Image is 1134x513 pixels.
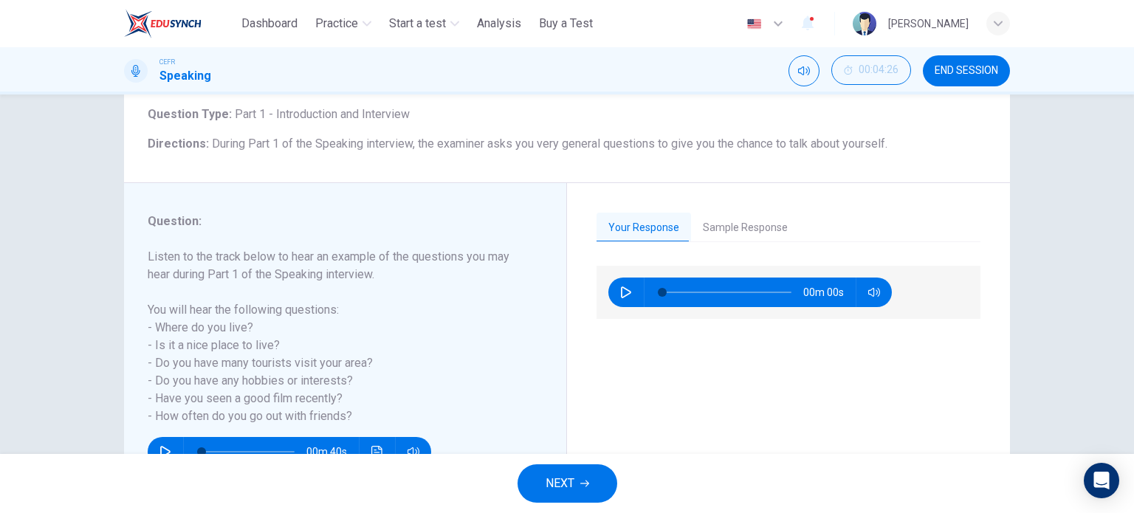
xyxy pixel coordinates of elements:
[518,464,617,503] button: NEXT
[888,15,969,32] div: [PERSON_NAME]
[159,57,175,67] span: CEFR
[148,106,986,123] h6: Question Type :
[315,15,358,32] span: Practice
[389,15,446,32] span: Start a test
[533,10,599,37] button: Buy a Test
[745,18,763,30] img: en
[831,55,911,85] button: 00:04:26
[159,67,211,85] h1: Speaking
[306,437,359,466] span: 00m 40s
[148,135,986,153] h6: Directions :
[859,64,898,76] span: 00:04:26
[309,10,377,37] button: Practice
[853,12,876,35] img: Profile picture
[803,278,856,307] span: 00m 00s
[691,213,800,244] button: Sample Response
[923,55,1010,86] button: END SESSION
[539,15,593,32] span: Buy a Test
[124,9,202,38] img: ELTC logo
[383,10,465,37] button: Start a test
[546,473,574,494] span: NEXT
[124,9,236,38] a: ELTC logo
[788,55,819,86] div: Mute
[148,248,525,425] h6: Listen to the track below to hear an example of the questions you may hear during Part 1 of the S...
[236,10,303,37] button: Dashboard
[148,213,525,230] h6: Question :
[831,55,911,86] div: Hide
[597,213,691,244] button: Your Response
[365,437,389,466] button: Click to see the audio transcription
[471,10,527,37] button: Analysis
[232,107,410,121] span: Part 1 - Introduction and Interview
[212,137,887,151] span: During Part 1 of the Speaking interview, the examiner asks you very general questions to give you...
[1084,463,1119,498] div: Open Intercom Messenger
[935,65,998,77] span: END SESSION
[597,213,980,244] div: basic tabs example
[477,15,521,32] span: Analysis
[241,15,298,32] span: Dashboard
